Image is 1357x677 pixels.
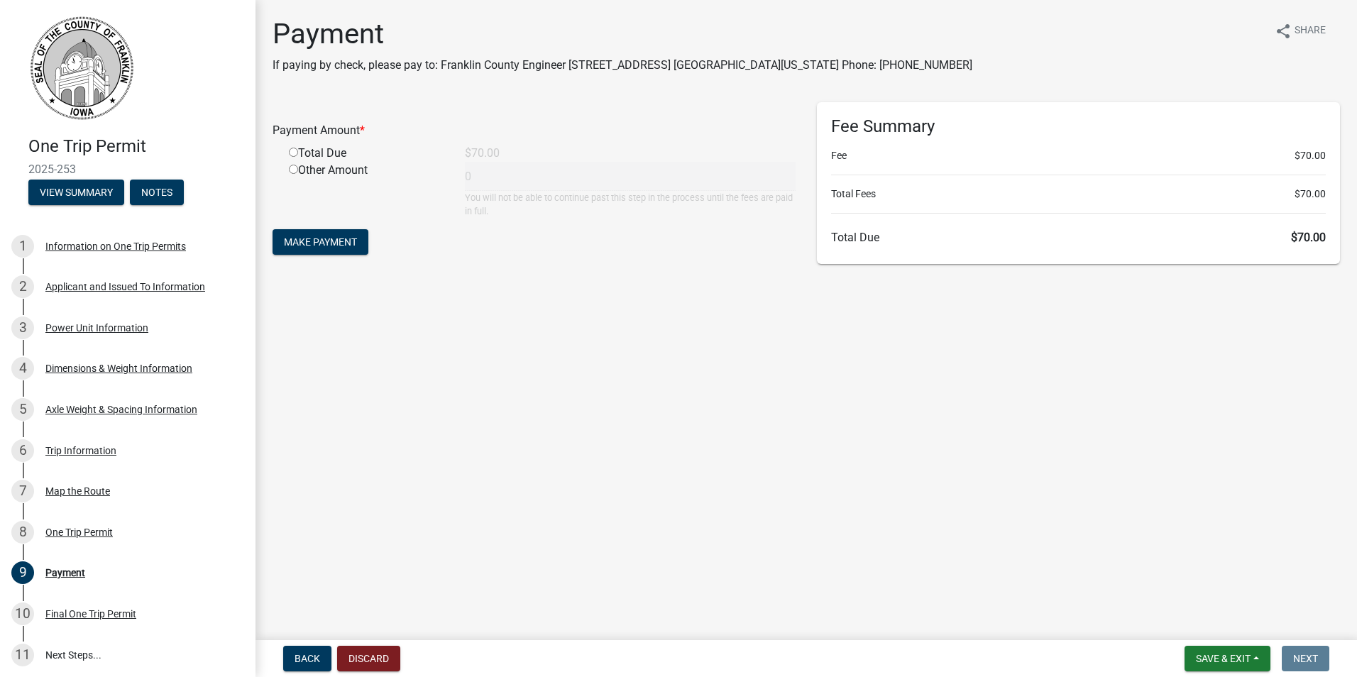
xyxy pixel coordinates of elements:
[45,609,136,619] div: Final One Trip Permit
[11,480,34,502] div: 7
[11,561,34,584] div: 9
[1293,653,1318,664] span: Next
[1295,148,1326,163] span: $70.00
[45,486,110,496] div: Map the Route
[1282,646,1329,671] button: Next
[295,653,320,664] span: Back
[45,568,85,578] div: Payment
[28,180,124,205] button: View Summary
[130,187,184,199] wm-modal-confirm: Notes
[11,357,34,380] div: 4
[11,439,34,462] div: 6
[1275,23,1292,40] i: share
[278,162,454,218] div: Other Amount
[45,241,186,251] div: Information on One Trip Permits
[273,57,972,74] p: If paying by check, please pay to: Franklin County Engineer [STREET_ADDRESS] [GEOGRAPHIC_DATA][US...
[11,275,34,298] div: 2
[1263,17,1337,45] button: shareShare
[1196,653,1251,664] span: Save & Exit
[831,148,1326,163] li: Fee
[45,527,113,537] div: One Trip Permit
[28,187,124,199] wm-modal-confirm: Summary
[11,521,34,544] div: 8
[273,229,368,255] button: Make Payment
[831,231,1326,244] h6: Total Due
[28,136,244,157] h4: One Trip Permit
[45,323,148,333] div: Power Unit Information
[28,163,227,176] span: 2025-253
[283,646,331,671] button: Back
[45,446,116,456] div: Trip Information
[1295,187,1326,202] span: $70.00
[45,282,205,292] div: Applicant and Issued To Information
[831,116,1326,137] h6: Fee Summary
[278,145,454,162] div: Total Due
[45,363,192,373] div: Dimensions & Weight Information
[130,180,184,205] button: Notes
[273,17,972,51] h1: Payment
[284,236,357,248] span: Make Payment
[11,235,34,258] div: 1
[11,398,34,421] div: 5
[11,644,34,666] div: 11
[1291,231,1326,244] span: $70.00
[11,317,34,339] div: 3
[11,602,34,625] div: 10
[1295,23,1326,40] span: Share
[831,187,1326,202] li: Total Fees
[45,404,197,414] div: Axle Weight & Spacing Information
[337,646,400,671] button: Discard
[262,122,806,139] div: Payment Amount
[28,15,135,121] img: Franklin County, Iowa
[1185,646,1270,671] button: Save & Exit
